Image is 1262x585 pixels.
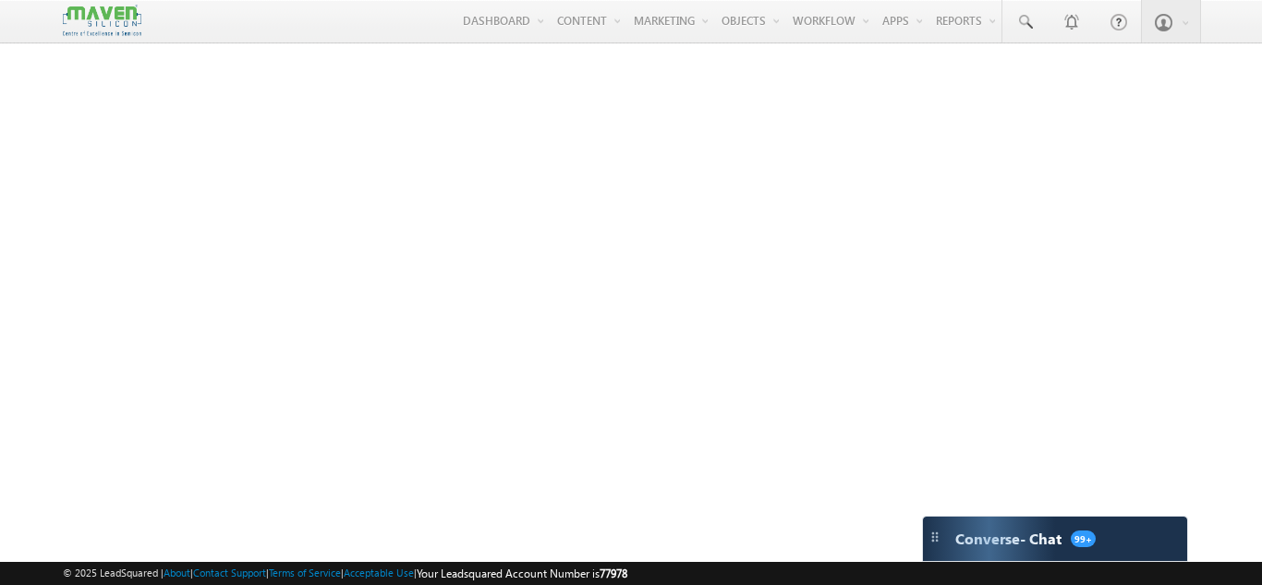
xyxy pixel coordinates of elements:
[928,530,942,544] img: carter-drag
[63,5,140,37] img: Custom Logo
[1071,530,1096,547] span: 99+
[269,567,341,579] a: Terms of Service
[600,567,627,580] span: 77978
[164,567,190,579] a: About
[344,567,414,579] a: Acceptable Use
[417,567,627,580] span: Your Leadsquared Account Number is
[193,567,266,579] a: Contact Support
[63,565,627,582] span: © 2025 LeadSquared | | | | |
